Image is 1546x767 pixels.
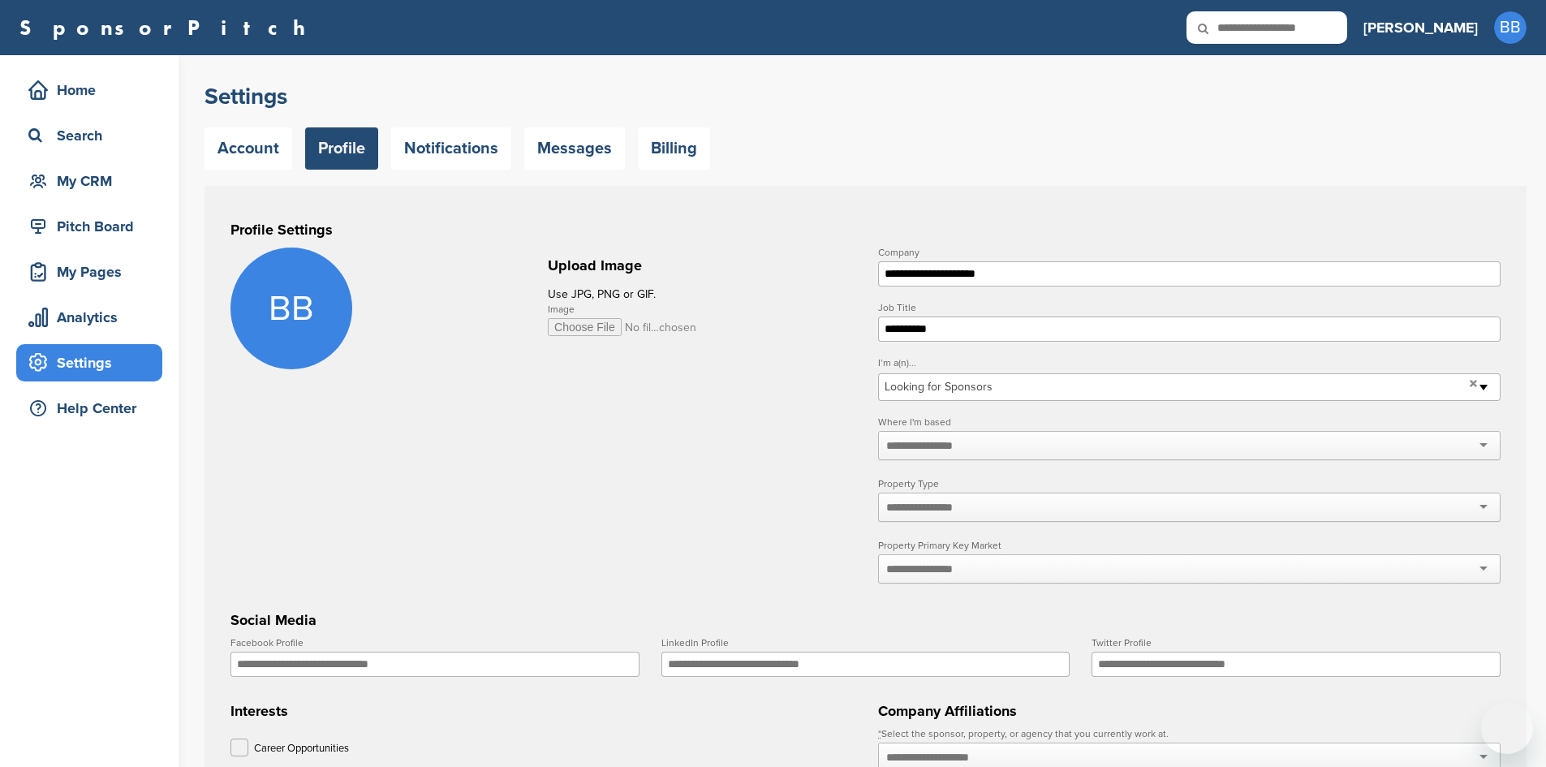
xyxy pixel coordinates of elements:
[878,541,1501,550] label: Property Primary Key Market
[24,75,162,105] div: Home
[24,303,162,332] div: Analytics
[548,304,853,314] label: Image
[24,394,162,423] div: Help Center
[1363,10,1478,45] a: [PERSON_NAME]
[878,358,1501,368] label: I’m a(n)...
[254,739,349,759] p: Career Opportunities
[230,248,352,369] span: BB
[16,390,162,427] a: Help Center
[524,127,625,170] a: Messages
[230,700,853,722] h3: Interests
[878,417,1501,427] label: Where I'm based
[878,248,1501,257] label: Company
[878,729,1501,739] label: Select the sponsor, property, or agency that you currently work at.
[24,212,162,241] div: Pitch Board
[548,284,853,304] p: Use JPG, PNG or GIF.
[16,344,162,381] a: Settings
[16,71,162,109] a: Home
[16,117,162,154] a: Search
[205,82,1527,111] h2: Settings
[885,377,1463,397] span: Looking for Sponsors
[391,127,511,170] a: Notifications
[548,255,853,277] h2: Upload Image
[661,638,1070,648] label: LinkedIn Profile
[878,700,1501,722] h3: Company Affiliations
[19,17,316,38] a: SponsorPitch
[205,127,292,170] a: Account
[878,728,881,739] abbr: required
[24,121,162,150] div: Search
[16,208,162,245] a: Pitch Board
[24,348,162,377] div: Settings
[878,303,1501,312] label: Job Title
[16,299,162,336] a: Analytics
[230,609,1501,631] h3: Social Media
[1363,16,1478,39] h3: [PERSON_NAME]
[1481,702,1533,754] iframe: Button to launch messaging window
[16,162,162,200] a: My CRM
[638,127,710,170] a: Billing
[24,166,162,196] div: My CRM
[1092,638,1501,648] label: Twitter Profile
[305,127,378,170] a: Profile
[878,479,1501,489] label: Property Type
[230,218,1501,241] h3: Profile Settings
[1494,11,1527,44] span: BB
[16,253,162,291] a: My Pages
[24,257,162,287] div: My Pages
[230,638,640,648] label: Facebook Profile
